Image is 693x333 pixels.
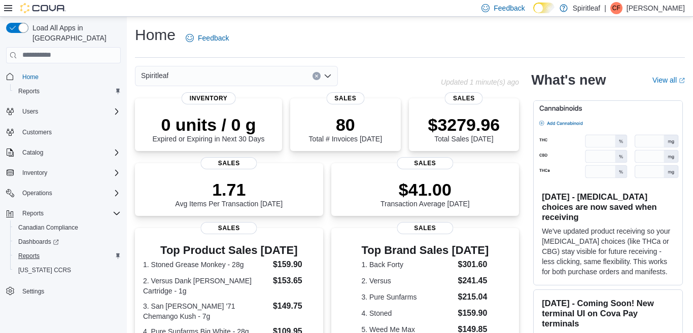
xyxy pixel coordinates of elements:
h1: Home [135,25,176,45]
span: Dark Mode [533,13,534,14]
span: Settings [22,287,44,295]
span: Sales [326,92,364,104]
button: Operations [18,187,56,199]
div: Transaction Average [DATE] [380,179,470,208]
span: Home [18,70,121,83]
p: 1.71 [175,179,283,200]
span: Sales [201,157,257,169]
span: Feedback [198,33,229,43]
dd: $241.45 [458,275,489,287]
dt: 1. Back Forty [361,260,454,270]
div: Avg Items Per Transaction [DATE] [175,179,283,208]
span: Users [18,105,121,118]
button: Reports [10,249,125,263]
dd: $215.04 [458,291,489,303]
a: Reports [14,85,44,97]
p: 0 units / 0 g [153,115,265,135]
a: Dashboards [14,236,63,248]
div: Total # Invoices [DATE] [309,115,382,143]
p: Updated 1 minute(s) ago [441,78,519,86]
button: Reports [10,84,125,98]
span: Sales [201,222,257,234]
span: Canadian Compliance [14,221,121,234]
a: Canadian Compliance [14,221,82,234]
span: Reports [14,85,121,97]
dt: 3. Pure Sunfarms [361,292,454,302]
p: Spiritleaf [573,2,600,14]
span: Settings [18,284,121,297]
button: Canadian Compliance [10,220,125,235]
dd: $301.60 [458,258,489,271]
dt: 2. Versus [361,276,454,286]
span: Catalog [22,149,43,157]
span: Reports [14,250,121,262]
dt: 4. Stoned [361,308,454,318]
span: Dashboards [18,238,59,246]
div: Expired or Expiring in Next 30 Days [153,115,265,143]
p: We've updated product receiving so your [MEDICAL_DATA] choices (like THCa or CBG) stay visible fo... [542,226,674,277]
img: Cova [20,3,66,13]
span: Spiritleaf [141,69,168,82]
button: Users [18,105,42,118]
span: Inventory [22,169,47,177]
span: Reports [22,209,44,217]
dt: 3. San [PERSON_NAME] '71 Chemango Kush - 7g [143,301,269,321]
h3: [DATE] - [MEDICAL_DATA] choices are now saved when receiving [542,192,674,222]
span: [US_STATE] CCRS [18,266,71,274]
span: Sales [397,222,453,234]
a: Dashboards [10,235,125,249]
span: Customers [22,128,52,136]
svg: External link [679,78,685,84]
button: Inventory [18,167,51,179]
span: Reports [18,87,40,95]
a: Reports [14,250,44,262]
span: Reports [18,252,40,260]
span: Catalog [18,146,121,159]
dt: 2. Versus Dank [PERSON_NAME] Cartridge - 1g [143,276,269,296]
button: Home [2,69,125,84]
span: Dashboards [14,236,121,248]
span: Users [22,107,38,116]
h3: [DATE] - Coming Soon! New terminal UI on Cova Pay terminals [542,298,674,328]
span: Sales [397,157,453,169]
button: Reports [18,207,48,219]
a: View allExternal link [652,76,685,84]
dd: $159.90 [458,307,489,319]
span: Customers [18,126,121,138]
span: Operations [22,189,52,197]
span: Washington CCRS [14,264,121,276]
button: Inventory [2,166,125,180]
dd: $159.90 [273,258,315,271]
p: $41.00 [380,179,470,200]
h2: What's new [531,72,606,88]
nav: Complex example [6,65,121,325]
span: Canadian Compliance [18,224,78,232]
div: Total Sales [DATE] [428,115,500,143]
span: CF [612,2,620,14]
p: [PERSON_NAME] [627,2,685,14]
button: Open list of options [324,72,332,80]
span: Reports [18,207,121,219]
input: Dark Mode [533,3,555,13]
a: Feedback [182,28,233,48]
span: Inventory [18,167,121,179]
span: Feedback [494,3,525,13]
button: Users [2,104,125,119]
a: Settings [18,285,48,298]
button: Catalog [18,146,47,159]
button: Customers [2,125,125,139]
div: Chelsea F [610,2,622,14]
span: Sales [445,92,483,104]
dd: $153.65 [273,275,315,287]
p: $3279.96 [428,115,500,135]
dt: 1. Stoned Grease Monkey - 28g [143,260,269,270]
button: Settings [2,283,125,298]
p: | [604,2,606,14]
span: Load All Apps in [GEOGRAPHIC_DATA] [28,23,121,43]
button: Clear input [313,72,321,80]
span: Inventory [182,92,236,104]
a: [US_STATE] CCRS [14,264,75,276]
a: Home [18,71,43,83]
h3: Top Product Sales [DATE] [143,244,315,256]
button: [US_STATE] CCRS [10,263,125,277]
